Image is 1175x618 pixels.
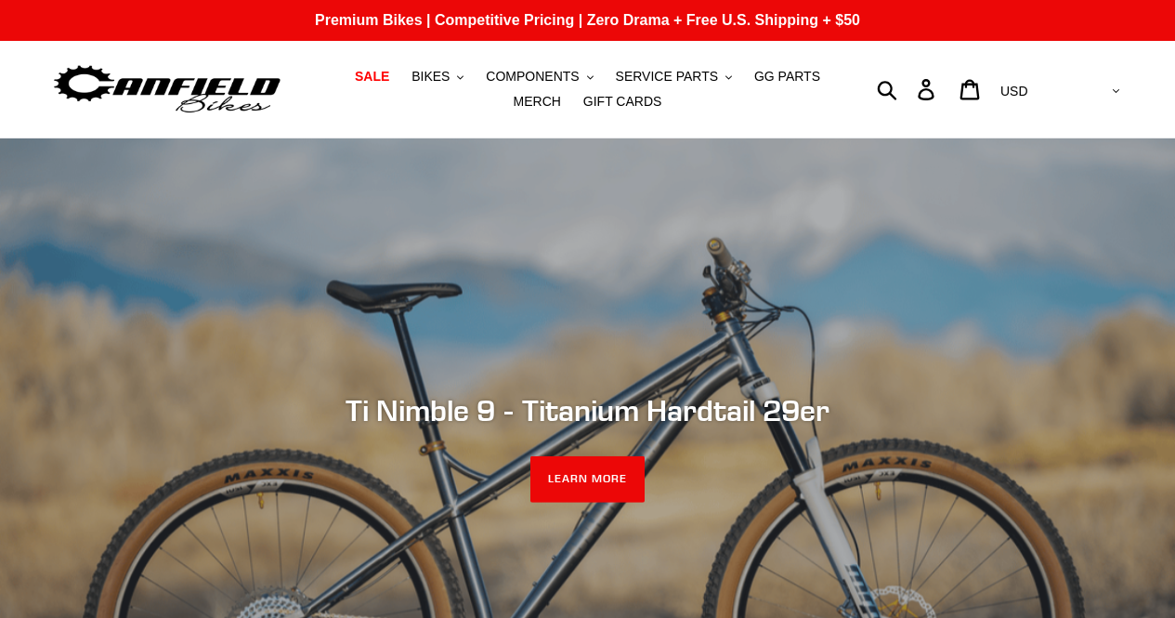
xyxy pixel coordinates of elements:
span: GIFT CARDS [583,94,662,110]
h2: Ti Nimble 9 - Titanium Hardtail 29er [82,392,1094,427]
span: SERVICE PARTS [616,69,718,85]
span: GG PARTS [754,69,820,85]
span: SALE [355,69,389,85]
button: COMPONENTS [477,64,602,89]
a: LEARN MORE [530,456,645,503]
a: SALE [346,64,398,89]
a: MERCH [504,89,570,114]
img: Canfield Bikes [51,60,283,119]
span: COMPONENTS [486,69,579,85]
button: BIKES [402,64,473,89]
a: GIFT CARDS [574,89,672,114]
span: MERCH [514,94,561,110]
span: BIKES [411,69,450,85]
button: SERVICE PARTS [607,64,741,89]
a: GG PARTS [745,64,829,89]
